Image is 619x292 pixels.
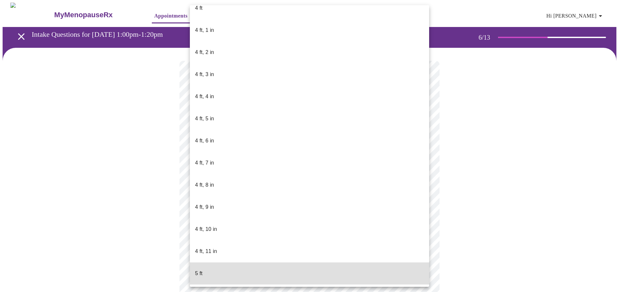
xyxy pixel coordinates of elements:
[195,93,214,100] p: 4 ft, 4 in
[195,159,214,167] p: 4 ft, 7 in
[195,270,203,277] p: 5 ft
[195,225,217,233] p: 4 ft, 10 in
[195,115,214,123] p: 4 ft, 5 in
[195,247,217,255] p: 4 ft, 11 in
[195,4,203,12] p: 4 ft
[195,137,214,145] p: 4 ft, 6 in
[195,181,214,189] p: 4 ft, 8 in
[195,26,214,34] p: 4 ft, 1 in
[195,48,214,56] p: 4 ft, 2 in
[195,71,214,78] p: 4 ft, 3 in
[195,203,214,211] p: 4 ft, 9 in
